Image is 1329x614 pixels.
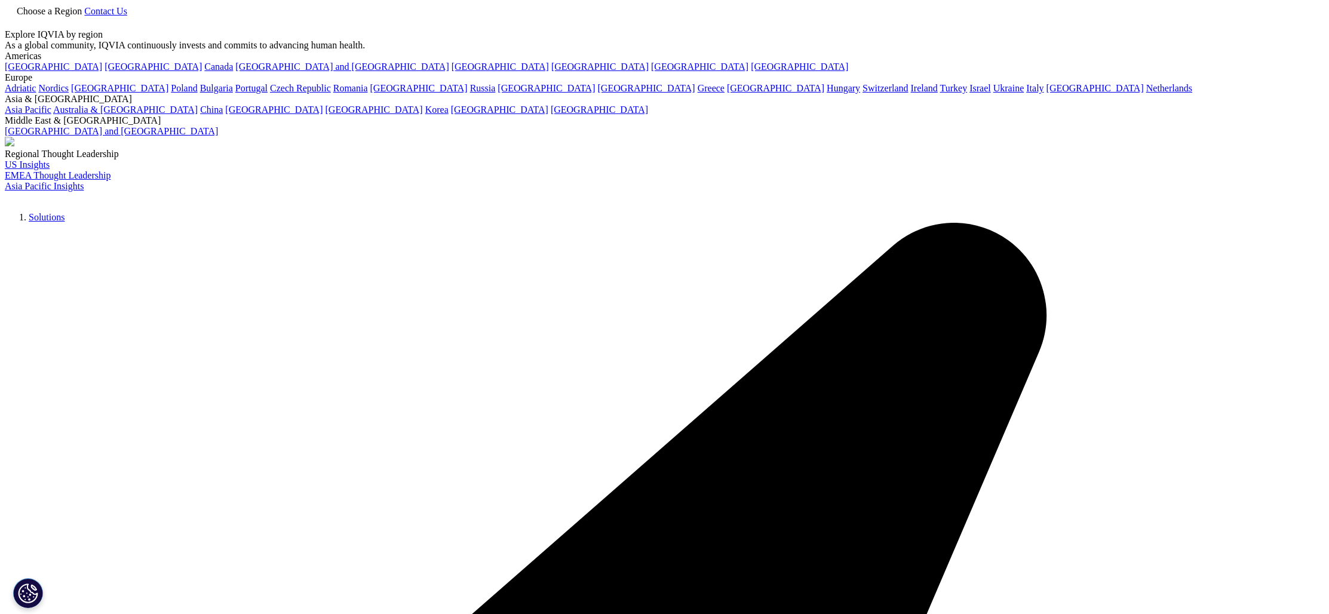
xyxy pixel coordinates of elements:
a: Poland [171,83,197,93]
a: Solutions [29,212,65,222]
a: Czech Republic [270,83,331,93]
a: [GEOGRAPHIC_DATA] [1046,83,1144,93]
a: Greece [698,83,725,93]
a: [GEOGRAPHIC_DATA] and [GEOGRAPHIC_DATA] [5,126,218,136]
a: Romania [333,83,368,93]
a: EMEA Thought Leadership [5,170,111,180]
a: [GEOGRAPHIC_DATA] [551,105,648,115]
a: Australia & [GEOGRAPHIC_DATA] [53,105,198,115]
a: [GEOGRAPHIC_DATA] [71,83,168,93]
div: As a global community, IQVIA continuously invests and commits to advancing human health. [5,40,1324,51]
a: Korea [425,105,449,115]
a: [GEOGRAPHIC_DATA] [225,105,323,115]
a: [GEOGRAPHIC_DATA] and [GEOGRAPHIC_DATA] [235,62,449,72]
a: Bulgaria [200,83,233,93]
div: Middle East & [GEOGRAPHIC_DATA] [5,115,1324,126]
a: Nordics [38,83,69,93]
a: [GEOGRAPHIC_DATA] [651,62,748,72]
div: Europe [5,72,1324,83]
a: Turkey [940,83,968,93]
a: Ukraine [993,83,1024,93]
div: Regional Thought Leadership [5,149,1324,159]
a: Asia Pacific [5,105,51,115]
a: [GEOGRAPHIC_DATA] [727,83,824,93]
a: Ireland [911,83,938,93]
a: [GEOGRAPHIC_DATA] [105,62,202,72]
img: 2093_analyzing-data-using-big-screen-display-and-laptop.png [5,137,14,146]
a: Netherlands [1146,83,1192,93]
a: Canada [204,62,233,72]
a: [GEOGRAPHIC_DATA] [598,83,695,93]
div: Explore IQVIA by region [5,29,1324,40]
a: Italy [1026,83,1043,93]
span: Choose a Region [17,6,82,16]
a: [GEOGRAPHIC_DATA] [498,83,595,93]
a: [GEOGRAPHIC_DATA] [751,62,848,72]
a: Russia [470,83,496,93]
div: Asia & [GEOGRAPHIC_DATA] [5,94,1324,105]
a: [GEOGRAPHIC_DATA] [5,62,102,72]
a: [GEOGRAPHIC_DATA] [370,83,468,93]
a: [GEOGRAPHIC_DATA] [551,62,649,72]
a: Israel [969,83,991,93]
a: US Insights [5,159,50,170]
a: Adriatic [5,83,36,93]
a: Contact Us [84,6,127,16]
a: Hungary [827,83,860,93]
a: Switzerland [863,83,908,93]
a: [GEOGRAPHIC_DATA] [326,105,423,115]
a: China [200,105,223,115]
button: Cookie Settings [13,578,43,608]
a: Asia Pacific Insights [5,181,84,191]
div: Americas [5,51,1324,62]
a: [GEOGRAPHIC_DATA] [451,105,548,115]
a: Portugal [235,83,268,93]
a: [GEOGRAPHIC_DATA] [452,62,549,72]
